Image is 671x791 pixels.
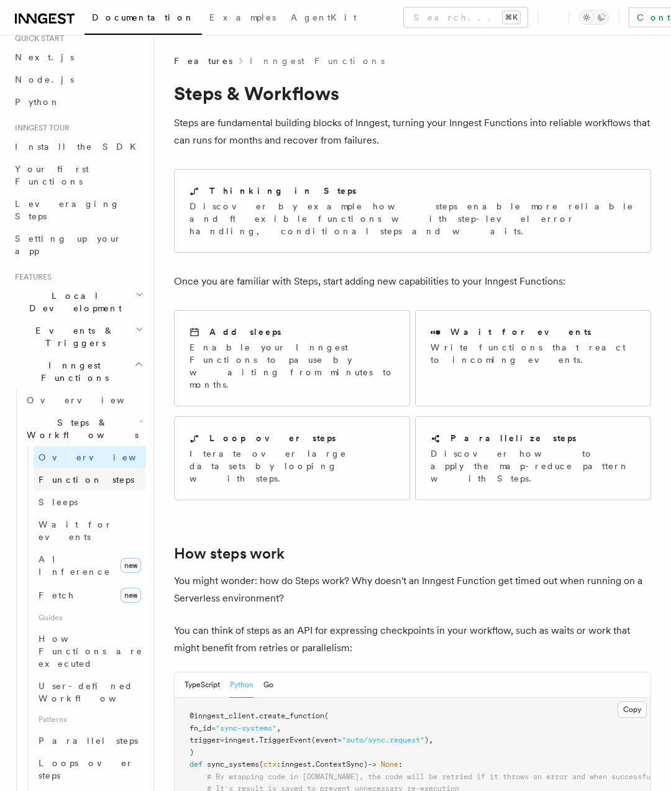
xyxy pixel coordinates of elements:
span: Fetch [39,590,75,600]
span: AgentKit [291,12,357,22]
span: fn_id [189,724,211,733]
span: (event [311,736,337,744]
h2: Add sleeps [209,326,281,338]
span: , [276,724,281,733]
button: Python [230,672,253,698]
span: inngest [281,760,311,769]
span: ctx [263,760,276,769]
p: You can think of steps as an API for expressing checkpoints in your workflow, such as waits or wo... [174,622,651,657]
button: Local Development [10,285,146,319]
button: Steps & Workflows [22,411,146,446]
span: ), [424,736,433,744]
h2: Loop over steps [209,432,336,444]
p: Once you are familiar with Steps, start adding new capabilities to your Inngest Functions: [174,273,651,290]
span: Next.js [15,52,74,62]
button: Events & Triggers [10,319,146,354]
span: Your first Functions [15,164,89,186]
p: Discover how to apply the map-reduce pattern with Steps. [431,447,636,485]
span: User-defined Workflows [39,681,150,703]
span: . [311,760,316,769]
span: -> [368,760,377,769]
span: "auto/sync.request" [342,736,424,744]
a: Next.js [10,46,146,68]
span: AI Inference [39,554,111,577]
p: Enable your Inngest Functions to pause by waiting from minutes to months. [189,341,395,391]
span: None [381,760,398,769]
kbd: ⌘K [503,11,520,24]
span: create_function [259,711,324,720]
span: Events & Triggers [10,324,135,349]
p: Discover by example how steps enable more reliable and flexible functions with step-level error h... [189,200,636,237]
span: Parallel steps [39,736,138,746]
button: Go [263,672,273,698]
span: . [255,711,259,720]
h2: Parallelize steps [450,432,577,444]
a: Overview [22,389,146,411]
span: Local Development [10,290,135,314]
span: ( [324,711,329,720]
a: AI Inferencenew [34,548,146,583]
a: How steps work [174,545,285,562]
button: Inngest Functions [10,354,146,389]
a: Parallel steps [34,729,146,752]
a: Sleeps [34,491,146,513]
p: Steps are fundamental building blocks of Inngest, turning your Inngest Functions into reliable wo... [174,114,651,149]
a: Wait for eventsWrite functions that react to incoming events. [415,310,651,406]
span: = [337,736,342,744]
a: Install the SDK [10,135,146,158]
span: trigger [189,736,220,744]
span: Loops over steps [39,758,134,780]
a: Node.js [10,68,146,91]
span: Wait for events [39,519,112,542]
span: new [121,558,141,573]
span: # By wrapping code in [DOMAIN_NAME], the code will be retried if it throws an error and when succ... [207,772,664,781]
span: = [220,736,224,744]
span: Patterns [34,710,146,729]
span: Overview [39,452,167,462]
p: Iterate over large datasets by looping with steps. [189,447,395,485]
p: Write functions that react to incoming events. [431,341,636,366]
span: inngest. [224,736,259,744]
span: Setting up your app [15,234,122,256]
button: TypeScript [185,672,220,698]
span: Features [174,55,232,67]
span: ) [189,748,194,757]
a: Inngest Functions [250,55,385,67]
span: Inngest tour [10,123,70,133]
span: TriggerEvent [259,736,311,744]
button: Copy [618,702,647,718]
a: Python [10,91,146,113]
a: Fetchnew [34,583,146,608]
span: sync_systems [207,760,259,769]
a: Setting up your app [10,227,146,262]
span: Sleeps [39,497,78,507]
span: = [211,724,216,733]
span: Inngest Functions [10,359,134,384]
span: : [398,760,403,769]
a: Examples [202,4,283,34]
span: Overview [27,395,155,405]
a: How Functions are executed [34,628,146,675]
span: @inngest_client [189,711,255,720]
a: AgentKit [283,4,364,34]
a: Loops over steps [34,752,146,787]
a: Parallelize stepsDiscover how to apply the map-reduce pattern with Steps. [415,416,651,500]
a: Your first Functions [10,158,146,193]
a: Wait for events [34,513,146,548]
span: Install the SDK [15,142,144,152]
span: Leveraging Steps [15,199,120,221]
span: Guides [34,608,146,628]
a: Add sleepsEnable your Inngest Functions to pause by waiting from minutes to months. [174,310,410,406]
span: ( [259,760,263,769]
span: How Functions are executed [39,634,143,669]
a: Loop over stepsIterate over large datasets by looping with steps. [174,416,410,500]
h2: Thinking in Steps [209,185,357,197]
span: new [121,588,141,603]
span: def [189,760,203,769]
a: Overview [34,446,146,469]
a: Thinking in StepsDiscover by example how steps enable more reliable and flexible functions with s... [174,169,651,253]
span: ContextSync) [316,760,368,769]
span: Features [10,272,52,282]
h1: Steps & Workflows [174,82,651,104]
button: Search...⌘K [404,7,527,27]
